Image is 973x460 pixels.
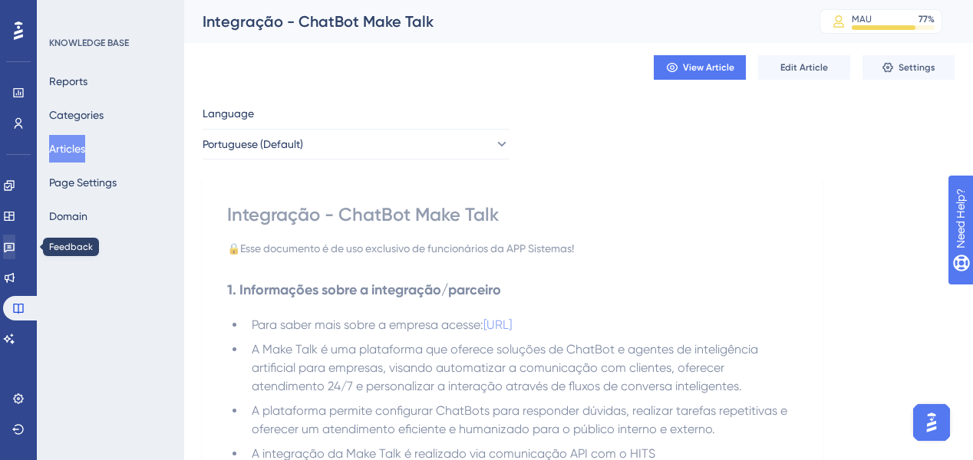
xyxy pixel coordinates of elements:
div: 77 % [919,13,935,25]
span: A plataforma permite configurar ChatBots para responder dúvidas, realizar tarefas repetitivas e o... [252,403,790,436]
span: Language [203,104,254,123]
span: Portuguese (Default) [203,135,303,153]
span: A Make Talk é uma plataforma que oferece soluções de ChatBot e agentes de inteligência artificial... [252,342,761,393]
button: Categories [49,101,104,129]
span: View Article [683,61,734,74]
button: Articles [49,135,85,163]
button: Reports [49,67,87,95]
a: [URL] [483,317,512,332]
div: KNOWLEDGE BASE [49,37,129,49]
div: Integração - ChatBot Make Talk [203,11,781,32]
button: Domain [49,202,87,230]
button: View Article [654,55,746,80]
div: Integração - ChatBot Make Talk [227,202,798,227]
button: Portuguese (Default) [203,129,510,159]
button: Settings [863,55,955,80]
button: Page Settings [49,169,117,196]
button: Edit Article [758,55,850,80]
div: MAU [852,13,872,25]
div: 🔒Esse documento é de uso exclusivo de funcionários da APP Sistemas! [227,239,798,258]
span: Settings [899,61,935,74]
span: Edit Article [780,61,828,74]
button: Access [49,236,84,264]
span: Need Help? [36,4,96,22]
span: Para saber mais sobre a empresa acesse: [252,317,483,332]
iframe: UserGuiding AI Assistant Launcher [909,399,955,445]
strong: 1. Informações sobre a integração/parceiro [227,281,501,298]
